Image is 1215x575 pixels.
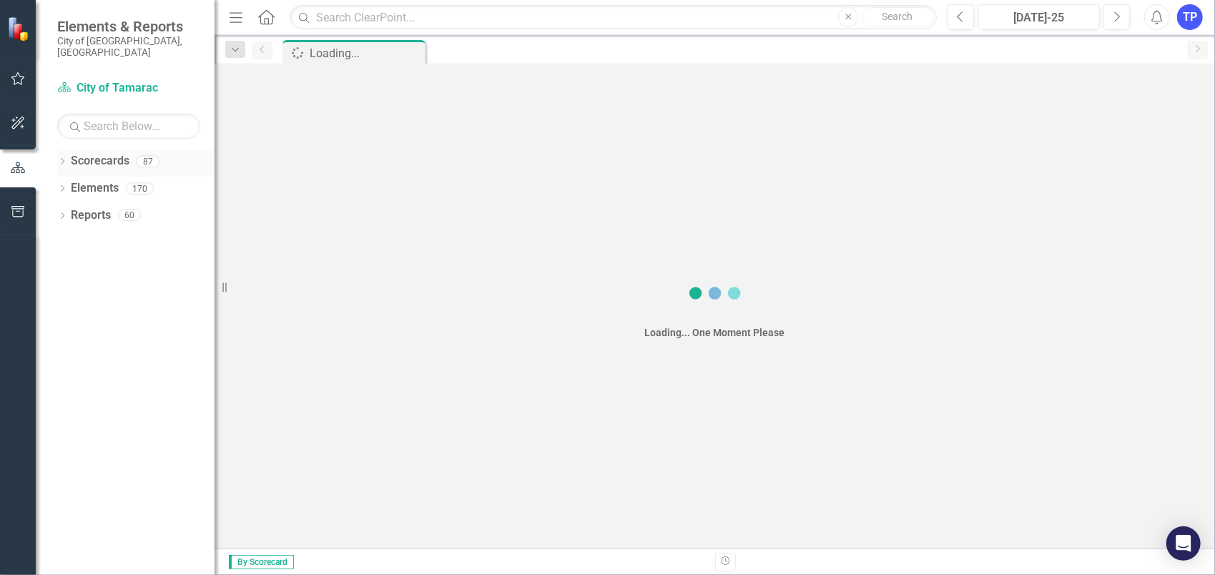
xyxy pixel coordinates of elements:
[137,155,159,167] div: 87
[882,11,913,22] span: Search
[1166,526,1201,561] div: Open Intercom Messenger
[57,35,200,59] small: City of [GEOGRAPHIC_DATA], [GEOGRAPHIC_DATA]
[118,210,141,222] div: 60
[862,7,933,27] button: Search
[57,18,200,35] span: Elements & Reports
[57,114,200,139] input: Search Below...
[983,9,1095,26] div: [DATE]-25
[126,182,154,195] div: 170
[71,180,119,197] a: Elements
[71,207,111,224] a: Reports
[290,5,937,30] input: Search ClearPoint...
[645,325,785,340] div: Loading... One Moment Please
[57,80,200,97] a: City of Tamarac
[71,153,129,169] a: Scorecards
[1177,4,1203,30] button: TP
[7,16,32,41] img: ClearPoint Strategy
[978,4,1100,30] button: [DATE]-25
[310,44,422,62] div: Loading...
[229,555,294,569] span: By Scorecard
